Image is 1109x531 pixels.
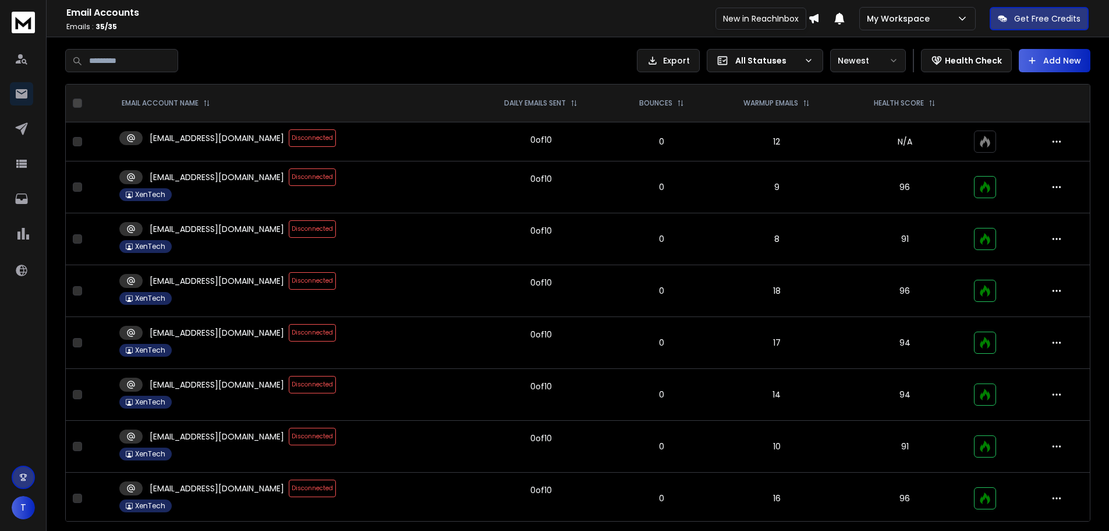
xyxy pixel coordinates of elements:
p: 0 [619,337,704,349]
p: Health Check [945,55,1002,66]
p: [EMAIL_ADDRESS][DOMAIN_NAME] [150,431,284,442]
td: 16 [711,473,842,525]
td: 18 [711,265,842,317]
span: Disconnected [289,428,336,445]
p: [EMAIL_ADDRESS][DOMAIN_NAME] [150,171,284,183]
button: Add New [1019,49,1090,72]
p: My Workspace [867,13,934,24]
p: XenTech [135,501,165,511]
img: logo [12,12,35,33]
p: XenTech [135,398,165,407]
td: 91 [842,213,967,265]
p: XenTech [135,449,165,459]
span: Disconnected [289,480,336,497]
span: Disconnected [289,129,336,147]
p: [EMAIL_ADDRESS][DOMAIN_NAME] [150,275,284,287]
span: Disconnected [289,376,336,393]
div: 0 of 10 [530,277,552,289]
button: Newest [830,49,906,72]
p: All Statuses [735,55,799,66]
div: 0 of 10 [530,484,552,496]
div: 0 of 10 [530,173,552,185]
p: Emails : [66,22,808,31]
p: [EMAIL_ADDRESS][DOMAIN_NAME] [150,327,284,339]
span: 35 / 35 [95,22,117,31]
td: 9 [711,161,842,213]
button: Health Check [921,49,1012,72]
p: N/A [849,136,960,147]
td: 10 [711,421,842,473]
p: 0 [619,136,704,147]
p: XenTech [135,190,165,199]
button: T [12,496,35,519]
td: 96 [842,161,967,213]
p: HEALTH SCORE [874,99,924,108]
div: 0 of 10 [530,329,552,340]
p: 0 [619,493,704,504]
div: EMAIL ACCOUNT NAME [122,99,210,108]
td: 94 [842,369,967,421]
td: 94 [842,317,967,369]
span: Disconnected [289,272,336,290]
div: New in ReachInbox [715,8,806,30]
div: 0 of 10 [530,134,552,146]
span: Disconnected [289,168,336,186]
td: 91 [842,421,967,473]
p: [EMAIL_ADDRESS][DOMAIN_NAME] [150,379,284,391]
p: [EMAIL_ADDRESS][DOMAIN_NAME] [150,483,284,494]
p: [EMAIL_ADDRESS][DOMAIN_NAME] [150,132,284,144]
p: 0 [619,389,704,400]
p: 0 [619,181,704,193]
p: WARMUP EMAILS [743,99,798,108]
td: 96 [842,473,967,525]
div: 0 of 10 [530,432,552,444]
td: 96 [842,265,967,317]
p: XenTech [135,294,165,303]
span: Disconnected [289,324,336,342]
h1: Email Accounts [66,6,808,20]
td: 14 [711,369,842,421]
button: Export [637,49,700,72]
p: XenTech [135,242,165,251]
p: [EMAIL_ADDRESS][DOMAIN_NAME] [150,223,284,235]
p: 0 [619,233,704,245]
button: Get Free Credits [990,7,1089,30]
p: BOUNCES [639,99,672,108]
span: Disconnected [289,220,336,238]
div: 0 of 10 [530,381,552,392]
td: 12 [711,122,842,161]
p: XenTech [135,346,165,355]
td: 17 [711,317,842,369]
div: 0 of 10 [530,225,552,237]
p: DAILY EMAILS SENT [504,99,566,108]
td: 8 [711,213,842,265]
p: 0 [619,441,704,452]
p: 0 [619,285,704,297]
p: Get Free Credits [1014,13,1080,24]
